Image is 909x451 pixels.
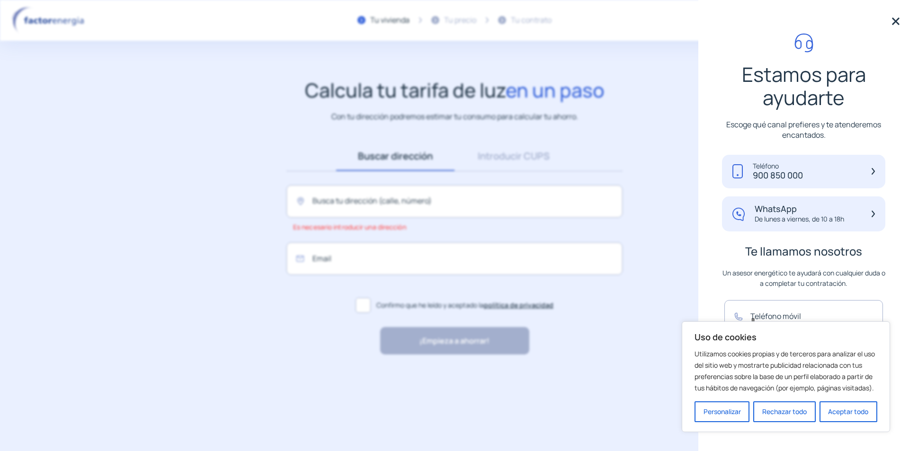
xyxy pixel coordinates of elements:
[9,7,90,34] img: logo factor
[794,33,813,53] img: call-headphone.svg
[755,204,844,214] p: WhatsApp
[511,14,552,27] div: Tu contrato
[336,141,454,171] a: Buscar dirección
[695,348,877,394] p: Utilizamos cookies propias y de terceros para analizar el uso del sitio web y mostrarte publicida...
[695,401,749,422] button: Personalizar
[454,141,573,171] a: Introducir CUPS
[722,63,885,109] p: Estamos para ayudarte
[293,218,406,237] span: Es necesario introducir una dirección
[370,14,410,27] div: Tu vivienda
[722,246,885,256] p: Te llamamos nosotros
[722,119,885,140] p: Escoge qué canal prefieres y te atenderemos encantados.
[695,331,877,343] p: Uso de cookies
[820,401,877,422] button: Aceptar todo
[682,321,890,432] div: Uso de cookies
[755,214,844,224] p: De lunes a viernes, de 10 a 18h
[484,301,553,310] a: política de privacidad
[753,401,815,422] button: Rechazar todo
[331,111,578,123] p: Con tu dirección podremos estimar tu consumo para calcular tu ahorro.
[376,300,553,310] span: Confirmo que he leído y aceptado la
[444,14,476,27] div: Tu precio
[722,268,885,289] p: Un asesor energético te ayudará con cualquier duda o a completar tu contratación.
[305,79,605,102] h1: Calcula tu tarifa de luz
[753,170,803,181] p: 900 850 000
[506,77,605,103] span: en un paso
[753,162,803,170] p: Teléfono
